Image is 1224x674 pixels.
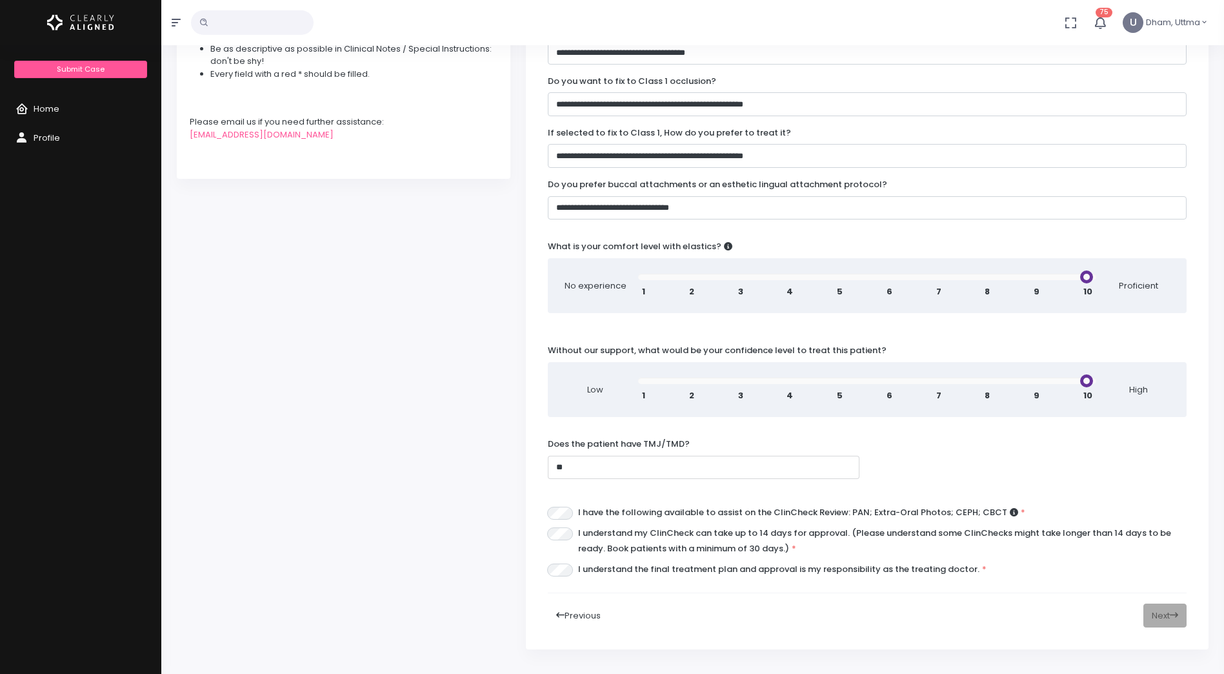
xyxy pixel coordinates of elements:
[34,103,59,115] span: Home
[936,285,941,298] span: 7
[1146,16,1200,29] span: Dham, Uttma
[34,132,60,144] span: Profile
[1034,285,1039,298] span: 9
[548,438,690,451] label: Does the patient have TMJ/TMD?
[837,285,843,298] span: 5
[190,116,497,128] div: Please email us if you need further assistance:
[642,389,645,402] span: 1
[14,61,146,78] a: Submit Case
[190,128,334,141] a: [EMAIL_ADDRESS][DOMAIN_NAME]
[548,178,887,191] label: Do you prefer buccal attachments or an esthetic lingual attachment protocol?
[57,64,105,74] span: Submit Case
[837,389,843,402] span: 5
[578,562,987,577] label: I understand the final treatment plan and approval is my responsibility as the treating doctor.
[887,389,892,402] span: 6
[642,285,645,298] span: 1
[563,280,628,292] span: No experience
[787,285,793,298] span: 4
[887,285,892,298] span: 6
[210,68,497,81] li: Every field with a red * should be filled.
[1096,8,1112,17] span: 75
[1034,389,1039,402] span: 9
[578,505,1025,520] label: I have the following available to assist on the ClinCheck Review: PAN; Extra-Oral Photos; CEPH; CBCT
[1083,389,1092,402] span: 10
[210,43,497,68] li: Be as descriptive as possible in Clinical Notes / Special Instructions: don't be shy!
[578,526,1186,557] label: I understand my ClinCheck can take up to 14 days for approval. (Please understand some ClinChecks...
[738,389,743,402] span: 3
[689,285,694,298] span: 2
[548,127,791,139] label: If selected to fix to Class 1, How do you prefer to treat it?
[985,285,990,298] span: 8
[689,389,694,402] span: 2
[47,9,114,36] img: Logo Horizontal
[548,344,887,357] label: Without our support, what would be your confidence level to treat this patient?
[787,389,793,402] span: 4
[985,389,990,402] span: 8
[548,75,716,88] label: Do you want to fix to Class 1 occlusion?
[1083,285,1092,298] span: 10
[1123,12,1143,33] span: U
[1107,280,1171,292] span: Proficient
[1107,383,1171,396] span: High
[548,240,732,253] label: What is your comfort level with elastics?
[548,604,609,628] button: Previous
[936,389,941,402] span: 7
[738,285,743,298] span: 3
[563,383,628,396] span: Low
